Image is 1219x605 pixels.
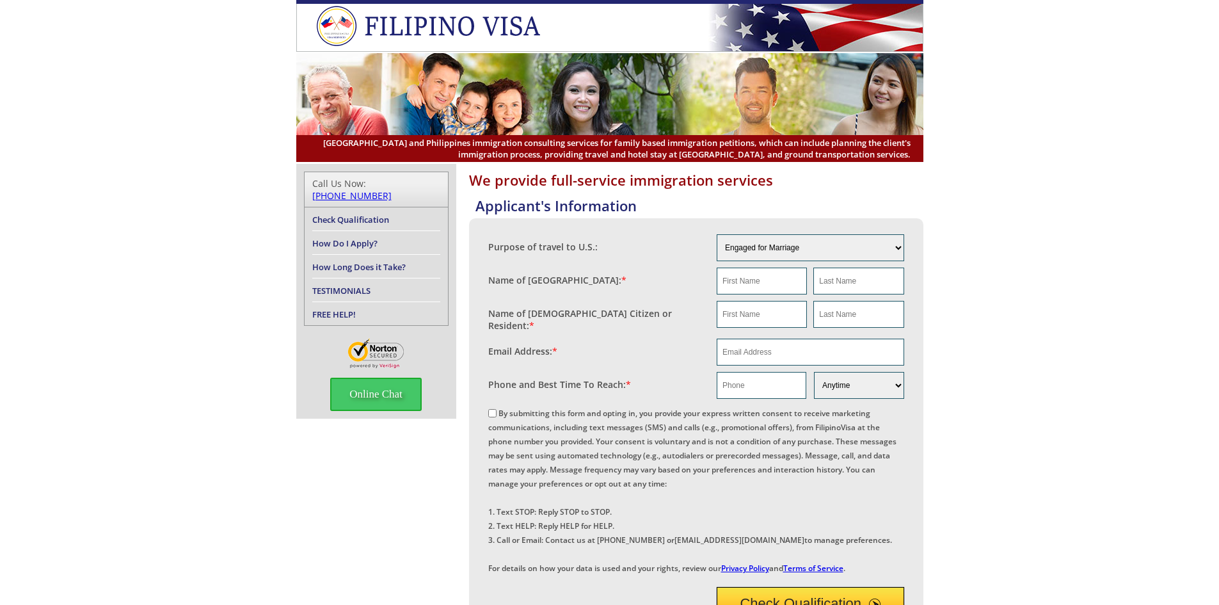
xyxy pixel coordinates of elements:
[469,170,923,190] h1: We provide full-service immigration services
[488,241,598,253] label: Purpose of travel to U.S.:
[488,409,497,417] input: By submitting this form and opting in, you provide your express written consent to receive market...
[312,309,356,320] a: FREE HELP!
[488,274,626,286] label: Name of [GEOGRAPHIC_DATA]:
[814,372,904,399] select: Phone and Best Reach Time are required.
[813,268,904,294] input: Last Name
[312,190,392,202] a: [PHONE_NUMBER]
[721,563,769,574] a: Privacy Policy
[488,378,631,391] label: Phone and Best Time To Reach:
[717,339,904,366] input: Email Address
[309,137,911,160] span: [GEOGRAPHIC_DATA] and Philippines immigration consulting services for family based immigration pe...
[717,268,807,294] input: First Name
[488,345,557,357] label: Email Address:
[312,177,440,202] div: Call Us Now:
[312,238,378,249] a: How Do I Apply?
[330,378,422,411] span: Online Chat
[312,261,406,273] a: How Long Does it Take?
[813,301,904,328] input: Last Name
[475,196,923,215] h4: Applicant's Information
[783,563,843,574] a: Terms of Service
[717,301,807,328] input: First Name
[488,307,705,332] label: Name of [DEMOGRAPHIC_DATA] Citizen or Resident:
[488,408,896,574] label: By submitting this form and opting in, you provide your express written consent to receive market...
[312,285,370,296] a: TESTIMONIALS
[717,372,806,399] input: Phone
[312,214,389,225] a: Check Qualification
